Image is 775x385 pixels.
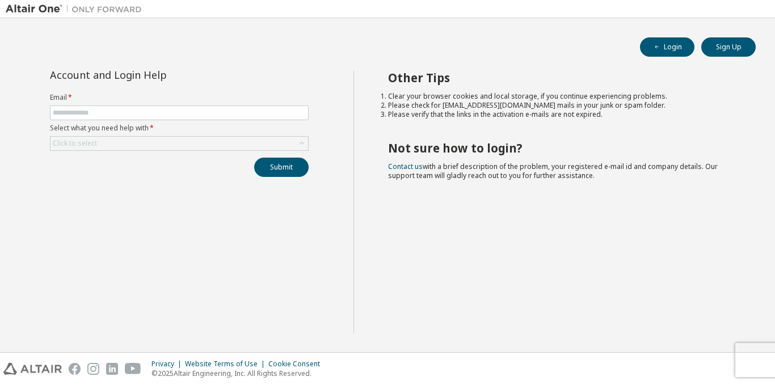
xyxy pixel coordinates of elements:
[254,158,309,177] button: Submit
[50,124,309,133] label: Select what you need help with
[388,162,423,171] a: Contact us
[53,139,97,148] div: Click to select
[6,3,148,15] img: Altair One
[50,70,257,79] div: Account and Login Help
[125,363,141,375] img: youtube.svg
[106,363,118,375] img: linkedin.svg
[388,92,736,101] li: Clear your browser cookies and local storage, if you continue experiencing problems.
[388,162,718,180] span: with a brief description of the problem, your registered e-mail id and company details. Our suppo...
[388,141,736,155] h2: Not sure how to login?
[640,37,694,57] button: Login
[151,369,327,378] p: © 2025 Altair Engineering, Inc. All Rights Reserved.
[3,363,62,375] img: altair_logo.svg
[151,359,185,369] div: Privacy
[388,101,736,110] li: Please check for [EMAIL_ADDRESS][DOMAIN_NAME] mails in your junk or spam folder.
[388,110,736,119] li: Please verify that the links in the activation e-mails are not expired.
[268,359,327,369] div: Cookie Consent
[87,363,99,375] img: instagram.svg
[50,137,308,150] div: Click to select
[388,70,736,85] h2: Other Tips
[50,93,309,102] label: Email
[185,359,268,369] div: Website Terms of Use
[69,363,81,375] img: facebook.svg
[701,37,756,57] button: Sign Up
